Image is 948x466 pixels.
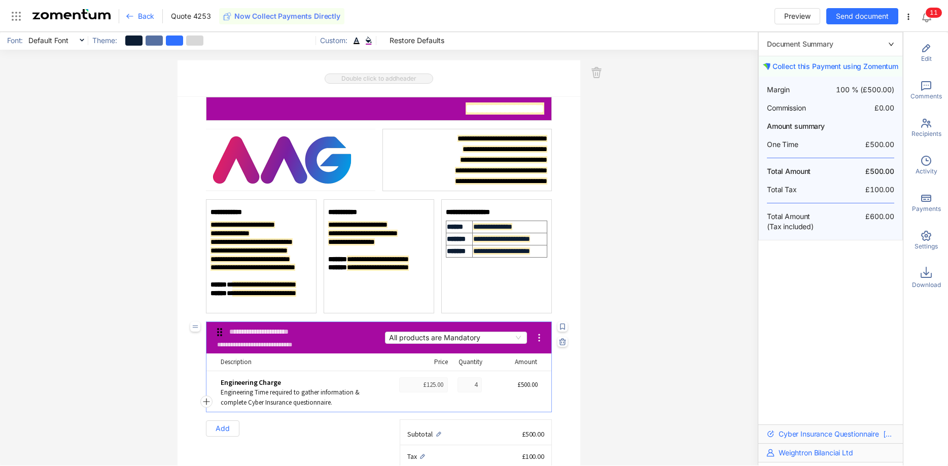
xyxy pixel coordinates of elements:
span: £500.00 [831,166,895,176]
div: Settings [907,224,945,257]
span: Default Font [28,33,84,48]
span: Tax [407,451,417,461]
span: £100.00 [831,185,895,195]
span: right [888,41,894,47]
span: Add [216,423,230,434]
span: Payments [912,204,941,213]
span: Engineering Charge [221,377,280,387]
span: Document Summary [767,40,833,48]
button: Preview [775,8,820,24]
span: Back [138,11,154,21]
div: Engineering Time required to gather information & complete Cyber Insurance questionnaire. [221,387,383,408]
span: 1 [934,9,938,16]
span: Total Amount [767,211,831,222]
span: Activity [916,167,937,176]
div: Payments [907,186,945,220]
span: Now Collect Payments Directly [234,11,340,21]
span: Comments [910,92,942,101]
span: Settings [915,242,938,251]
div: Price [387,357,448,367]
div: Description [221,357,380,367]
span: Margin [767,85,831,95]
button: Now Collect Payments Directly [219,8,344,24]
div: £500.00 [485,380,538,390]
img: Zomentum Logo [32,9,111,19]
span: Preview [784,11,811,22]
span: Subtotal [407,429,433,439]
span: £500.00 [522,429,544,439]
sup: 11 [926,8,942,18]
span: Custom: [317,35,350,46]
span: Theme: [89,35,120,46]
span: Restore Defaults [390,35,444,46]
span: Download [912,280,941,290]
span: (Tax included) [767,222,831,232]
span: £0.00 [831,103,895,113]
span: Amount summary [767,121,894,131]
span: Cyber Insurance Questionnaire [No: 4010] [779,429,895,439]
button: Add [206,420,239,437]
div: Recipients [907,111,945,145]
div: £125.00 [399,377,448,392]
span: Total Amount [767,166,831,176]
div: Download [907,261,945,295]
span: Total Tax [767,185,831,195]
div: rightDocument Summary [759,32,902,56]
span: One Time [767,139,831,150]
div: Comments [907,74,945,107]
span: Quote 4253 [171,11,211,21]
span: Edit [921,54,932,63]
span: £500.00 [831,139,895,150]
div: Notifications [921,5,941,28]
span: Send document [836,11,889,22]
button: Send document [826,8,898,24]
span: Commission [767,103,831,113]
span: Font: [4,35,26,46]
span: Collect this Payment using Zomentum [773,61,898,71]
div: Edit [907,36,945,69]
span: £600.00 [831,211,895,232]
span: Recipients [911,129,941,138]
span: £100.00 [522,451,544,461]
span: Weightron Bilanciai Ltd [779,448,853,458]
button: Collect this Payment using Zomentum [759,56,902,77]
div: 4 [458,377,482,392]
div: Quantity [455,357,482,367]
div: Amount [489,357,537,367]
button: Restore Defaults [380,32,453,49]
span: 1 [930,9,934,16]
div: Activity [907,149,945,182]
span: 100 % (£500.00) [831,85,895,95]
span: Double click to add header [325,74,433,84]
span: All products are Mandatory [389,332,523,343]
